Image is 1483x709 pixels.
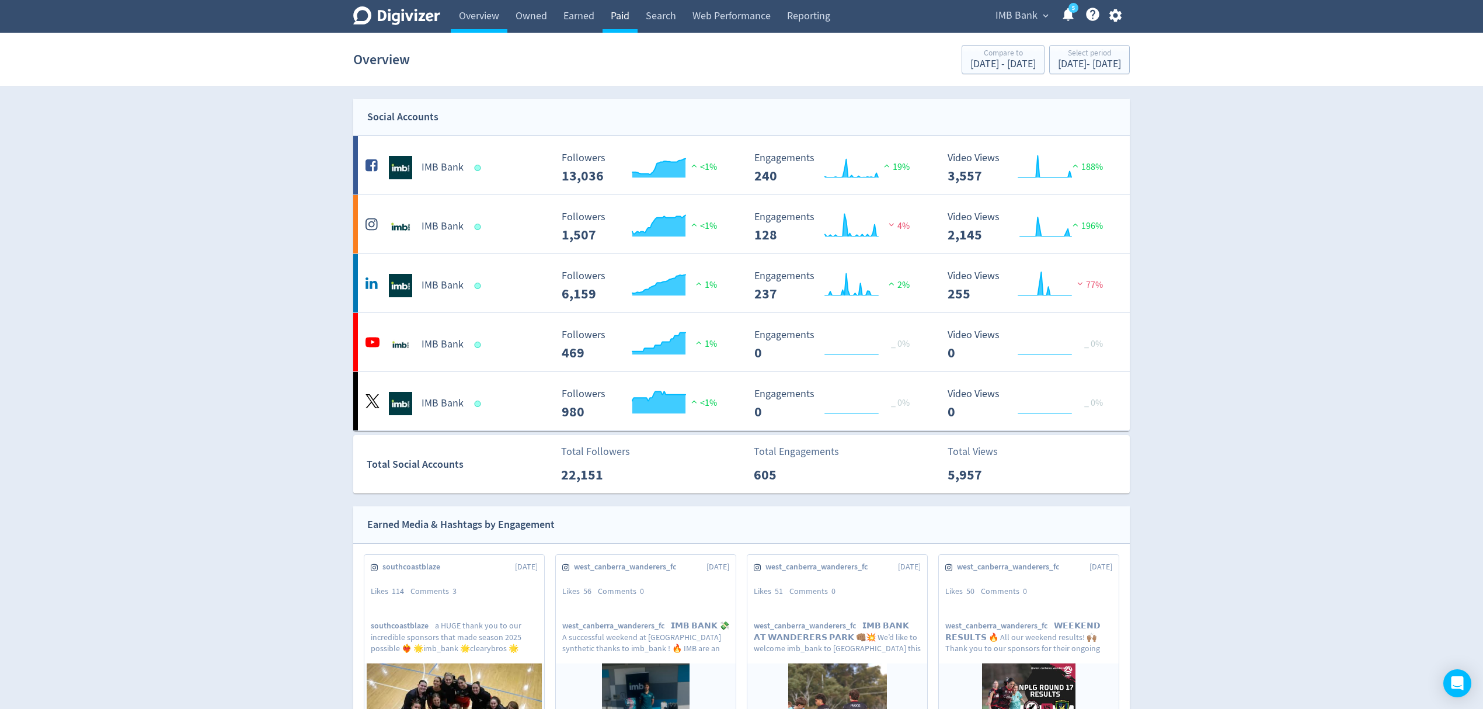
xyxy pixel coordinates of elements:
span: [DATE] [898,561,921,573]
img: negative-performance.svg [1074,279,1086,288]
span: 77% [1074,279,1103,291]
div: Compare to [970,49,1036,59]
svg: Video Views 255 [942,270,1117,301]
img: positive-performance.svg [693,338,705,347]
img: positive-performance.svg [688,397,700,406]
p: Total Engagements [754,444,839,460]
svg: Engagements 237 [749,270,924,301]
p: a HUGE thank you to our incredible sponsors that made season 2025 possible ❤️‍🔥 🌟imb_bank 🌟cleary... [371,620,538,653]
h5: IMB Bank [422,338,464,352]
p: Total Views [948,444,1015,460]
div: Likes [754,586,789,597]
a: IMB Bank undefinedIMB Bank Followers 1,507 Followers 1,507 <1% Engagements 128 Engagements 128 4%... [353,195,1130,253]
div: Earned Media & Hashtags by Engagement [367,516,555,533]
svg: Video Views 0 [942,388,1117,419]
span: southcoastblaze [382,561,447,573]
h1: Overview [353,41,410,78]
img: negative-performance.svg [886,220,897,229]
p: 5,957 [948,464,1015,485]
div: [DATE] - [DATE] [1058,59,1121,69]
a: IMB Bank undefinedIMB Bank Followers 980 Followers 980 <1% Engagements 0 Engagements 0 _ 0% Video... [353,372,1130,430]
img: positive-performance.svg [881,161,893,170]
span: _ 0% [891,338,910,350]
span: <1% [688,161,717,173]
span: southcoastblaze [371,620,435,631]
svg: Engagements 128 [749,211,924,242]
span: west_canberra_wanderers_fc [562,620,671,631]
span: Data last synced: 1 Sep 2025, 3:01am (AEST) [475,342,485,348]
div: Likes [562,586,598,597]
img: positive-performance.svg [688,161,700,170]
span: IMB Bank [995,6,1038,25]
span: west_canberra_wanderers_fc [765,561,874,573]
svg: Followers 1,507 [556,211,731,242]
div: Total Social Accounts [367,456,553,473]
div: Likes [945,586,981,597]
svg: Followers 6,159 [556,270,731,301]
span: _ 0% [1084,397,1103,409]
span: _ 0% [1084,338,1103,350]
img: IMB Bank undefined [389,333,412,356]
svg: Followers 469 [556,329,731,360]
span: 1% [693,338,717,350]
span: 0 [1023,586,1027,596]
p: 𝗜𝗠𝗕 𝗕𝗔𝗡𝗞 💸 A successful weekend at [GEOGRAPHIC_DATA] synthetic thanks to imb_bank ! 🔥 IMB are an ... [562,620,729,653]
h5: IMB Bank [422,397,464,411]
span: 114 [392,586,404,596]
button: Compare to[DATE] - [DATE] [962,45,1045,74]
span: west_canberra_wanderers_fc [945,620,1054,631]
p: Total Followers [561,444,630,460]
img: IMB Bank undefined [389,156,412,179]
h5: IMB Bank [422,220,464,234]
span: Data last synced: 1 Sep 2025, 6:01am (AEST) [475,283,485,289]
span: <1% [688,397,717,409]
img: positive-performance.svg [1070,161,1081,170]
span: Data last synced: 1 Sep 2025, 1:02pm (AEST) [475,224,485,230]
span: [DATE] [706,561,729,573]
span: [DATE] [515,561,538,573]
svg: Video Views 0 [942,329,1117,360]
span: 2% [886,279,910,291]
div: Comments [981,586,1033,597]
div: Comments [789,586,842,597]
span: _ 0% [891,397,910,409]
div: Comments [598,586,650,597]
span: Data last synced: 1 Sep 2025, 8:02am (AEST) [475,165,485,171]
span: west_canberra_wanderers_fc [754,620,862,631]
div: Social Accounts [367,109,438,126]
button: Select period[DATE]- [DATE] [1049,45,1130,74]
img: positive-performance.svg [886,279,897,288]
span: 1% [693,279,717,291]
span: 50 [966,586,974,596]
img: IMB Bank undefined [389,215,412,238]
div: Open Intercom Messenger [1443,669,1471,697]
span: 188% [1070,161,1103,173]
h5: IMB Bank [422,279,464,293]
span: 51 [775,586,783,596]
div: [DATE] - [DATE] [970,59,1036,69]
p: 605 [754,464,821,485]
img: positive-performance.svg [1070,220,1081,229]
div: Select period [1058,49,1121,59]
svg: Followers 980 [556,388,731,419]
svg: Video Views 3,557 [942,152,1117,183]
span: <1% [688,220,717,232]
svg: Engagements 0 [749,388,924,419]
svg: Engagements 240 [749,152,924,183]
span: west_canberra_wanderers_fc [574,561,683,573]
span: 19% [881,161,910,173]
span: 0 [640,586,644,596]
button: IMB Bank [991,6,1052,25]
span: 196% [1070,220,1103,232]
span: 0 [831,586,836,596]
text: 5 [1072,4,1075,12]
span: [DATE] [1089,561,1112,573]
img: IMB Bank undefined [389,392,412,415]
a: IMB Bank undefinedIMB Bank Followers 469 Followers 469 1% Engagements 0 Engagements 0 _ 0% Video ... [353,313,1130,371]
span: expand_more [1040,11,1051,21]
img: positive-performance.svg [693,279,705,288]
span: Data last synced: 31 Aug 2025, 10:02pm (AEST) [475,401,485,407]
span: 4% [886,220,910,232]
span: west_canberra_wanderers_fc [957,561,1066,573]
img: IMB Bank undefined [389,274,412,297]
